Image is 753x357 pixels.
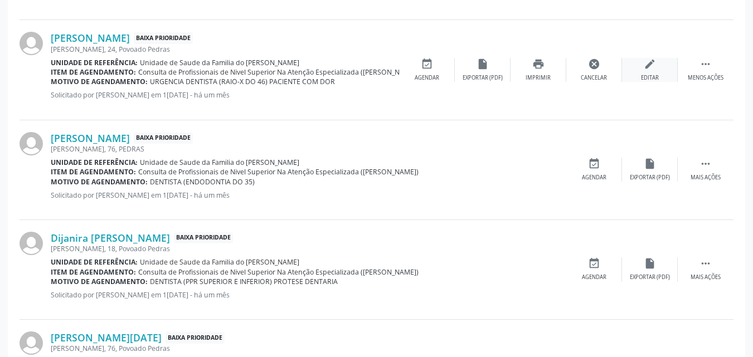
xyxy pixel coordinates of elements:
span: URGENCIA DENTISTA (RAIO-X DO 46) PACIENTE COM DOR [150,77,335,86]
p: Solicitado por [PERSON_NAME] em 1[DATE] - há um mês [51,90,399,100]
i: event_available [588,158,600,170]
span: Consulta de Profissionais de Nivel Superior Na Atenção Especializada ([PERSON_NAME]) [138,167,419,177]
b: Item de agendamento: [51,67,136,77]
img: img [20,331,43,355]
img: img [20,32,43,55]
span: Baixa Prioridade [134,133,193,144]
div: Cancelar [581,74,607,82]
div: Exportar (PDF) [630,273,670,281]
div: Exportar (PDF) [630,174,670,182]
span: DENTISTA (ENDODONTIA DO 35) [150,177,255,187]
a: [PERSON_NAME] [51,32,130,44]
div: Menos ações [688,74,723,82]
i: print [532,58,545,70]
div: Mais ações [691,273,721,281]
span: Baixa Prioridade [134,32,193,44]
div: [PERSON_NAME], 76, Povoado Pedras [51,344,566,353]
div: Exportar (PDF) [463,74,503,82]
span: Baixa Prioridade [166,332,225,344]
span: Unidade de Saude da Familia do [PERSON_NAME] [140,257,299,267]
a: [PERSON_NAME][DATE] [51,331,162,344]
a: [PERSON_NAME] [51,132,130,144]
b: Motivo de agendamento: [51,77,148,86]
div: [PERSON_NAME], 18, Povoado Pedras [51,244,566,253]
img: img [20,232,43,255]
i: edit [644,58,656,70]
b: Item de agendamento: [51,267,136,277]
span: Baixa Prioridade [174,232,233,244]
img: img [20,132,43,155]
b: Unidade de referência: [51,158,138,167]
span: Unidade de Saude da Familia do [PERSON_NAME] [140,58,299,67]
b: Item de agendamento: [51,167,136,177]
b: Unidade de referência: [51,58,138,67]
div: Agendar [415,74,439,82]
b: Motivo de agendamento: [51,177,148,187]
i: event_available [588,257,600,270]
div: Imprimir [526,74,551,82]
i: cancel [588,58,600,70]
i:  [699,58,712,70]
p: Solicitado por [PERSON_NAME] em 1[DATE] - há um mês [51,190,566,200]
div: Editar [641,74,659,82]
div: Agendar [582,273,606,281]
i:  [699,257,712,270]
i: insert_drive_file [644,158,656,170]
div: [PERSON_NAME], 76, PEDRAS [51,144,566,154]
span: Unidade de Saude da Familia do [PERSON_NAME] [140,158,299,167]
a: Dijanira [PERSON_NAME] [51,232,170,244]
b: Motivo de agendamento: [51,277,148,286]
div: [PERSON_NAME], 24, Povoado Pedras [51,45,399,54]
span: Consulta de Profissionais de Nivel Superior Na Atenção Especializada ([PERSON_NAME]) [138,67,419,77]
span: Consulta de Profissionais de Nivel Superior Na Atenção Especializada ([PERSON_NAME]) [138,267,419,277]
b: Unidade de referência: [51,257,138,267]
span: DENTISTA (PPR SUPERIOR E INFERIOR) PROTESE DENTARIA [150,277,338,286]
p: Solicitado por [PERSON_NAME] em 1[DATE] - há um mês [51,290,566,300]
i:  [699,158,712,170]
div: Mais ações [691,174,721,182]
i: insert_drive_file [477,58,489,70]
i: insert_drive_file [644,257,656,270]
i: event_available [421,58,433,70]
div: Agendar [582,174,606,182]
